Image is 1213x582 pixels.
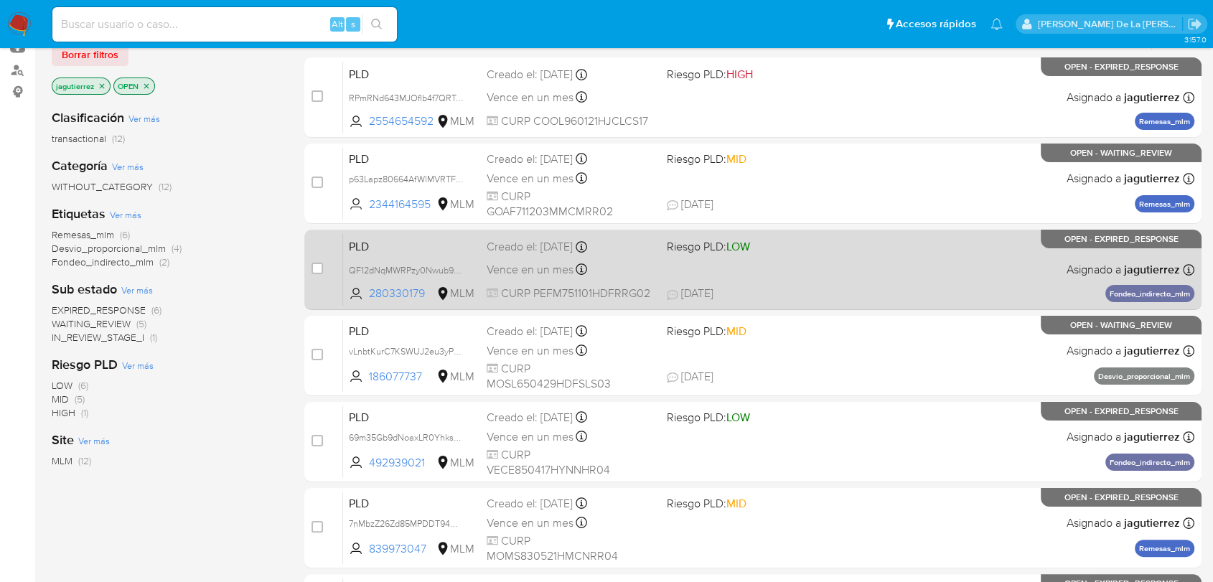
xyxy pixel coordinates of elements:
span: Accesos rápidos [896,17,976,32]
p: javier.gutierrez@mercadolibre.com.mx [1038,17,1183,31]
span: s [351,17,355,31]
a: Notificaciones [990,18,1003,30]
span: 3.157.0 [1184,34,1206,45]
button: search-icon [362,14,391,34]
span: Alt [332,17,343,31]
input: Buscar usuario o caso... [52,15,397,34]
a: Salir [1187,17,1202,32]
